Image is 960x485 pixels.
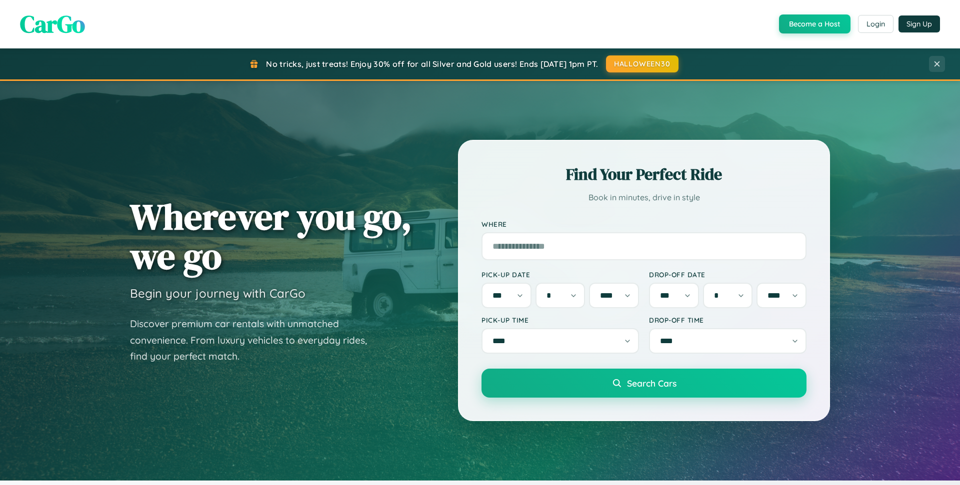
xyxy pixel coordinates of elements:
[858,15,893,33] button: Login
[481,316,639,324] label: Pick-up Time
[481,270,639,279] label: Pick-up Date
[779,14,850,33] button: Become a Host
[130,197,412,276] h1: Wherever you go, we go
[266,59,598,69] span: No tricks, just treats! Enjoy 30% off for all Silver and Gold users! Ends [DATE] 1pm PT.
[130,316,380,365] p: Discover premium car rentals with unmatched convenience. From luxury vehicles to everyday rides, ...
[627,378,676,389] span: Search Cars
[649,270,806,279] label: Drop-off Date
[481,190,806,205] p: Book in minutes, drive in style
[606,55,678,72] button: HALLOWEEN30
[649,316,806,324] label: Drop-off Time
[898,15,940,32] button: Sign Up
[481,163,806,185] h2: Find Your Perfect Ride
[481,369,806,398] button: Search Cars
[20,7,85,40] span: CarGo
[130,286,305,301] h3: Begin your journey with CarGo
[481,220,806,228] label: Where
